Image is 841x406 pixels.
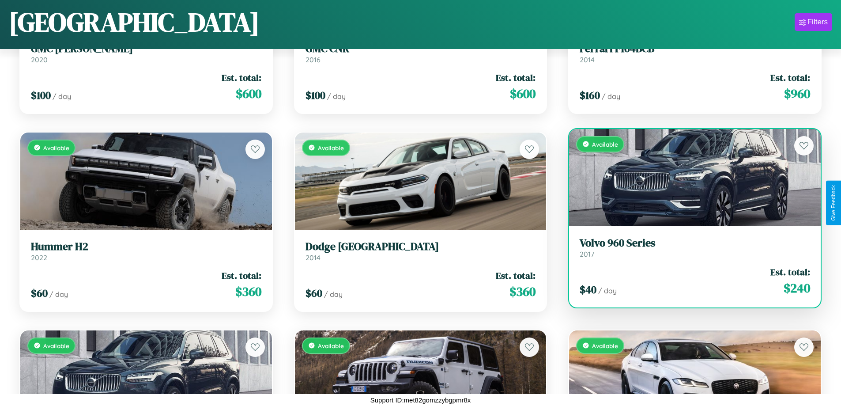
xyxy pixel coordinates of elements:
[580,55,595,64] span: 2014
[305,55,321,64] span: 2016
[31,240,261,262] a: Hummer H22022
[31,42,261,55] h3: GMC [PERSON_NAME]
[580,237,810,258] a: Volvo 960 Series2017
[236,85,261,102] span: $ 600
[602,92,620,101] span: / day
[807,18,828,27] div: Filters
[327,92,346,101] span: / day
[235,283,261,300] span: $ 360
[222,71,261,84] span: Est. total:
[305,42,536,55] h3: GMC CNR
[318,342,344,349] span: Available
[53,92,71,101] span: / day
[598,286,617,295] span: / day
[305,253,321,262] span: 2014
[510,85,536,102] span: $ 600
[592,342,618,349] span: Available
[784,279,810,297] span: $ 240
[31,253,47,262] span: 2022
[795,13,832,31] button: Filters
[580,250,594,258] span: 2017
[592,140,618,148] span: Available
[784,85,810,102] span: $ 960
[31,240,261,253] h3: Hummer H2
[31,88,51,102] span: $ 100
[496,71,536,84] span: Est. total:
[305,88,325,102] span: $ 100
[305,286,322,300] span: $ 60
[770,71,810,84] span: Est. total:
[31,55,48,64] span: 2020
[43,144,69,152] span: Available
[305,240,536,262] a: Dodge [GEOGRAPHIC_DATA]2014
[222,269,261,282] span: Est. total:
[496,269,536,282] span: Est. total:
[770,266,810,278] span: Est. total:
[305,42,536,64] a: GMC CNR2016
[580,42,810,64] a: Ferrari F164BCB2014
[324,290,343,299] span: / day
[305,240,536,253] h3: Dodge [GEOGRAPHIC_DATA]
[580,237,810,250] h3: Volvo 960 Series
[9,4,260,40] h1: [GEOGRAPHIC_DATA]
[580,42,810,55] h3: Ferrari F164BCB
[31,286,48,300] span: $ 60
[31,42,261,64] a: GMC [PERSON_NAME]2020
[370,394,471,406] p: Support ID: met82gomzzybgpmr8x
[318,144,344,152] span: Available
[830,185,837,221] div: Give Feedback
[49,290,68,299] span: / day
[580,88,600,102] span: $ 160
[580,282,596,297] span: $ 40
[43,342,69,349] span: Available
[509,283,536,300] span: $ 360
